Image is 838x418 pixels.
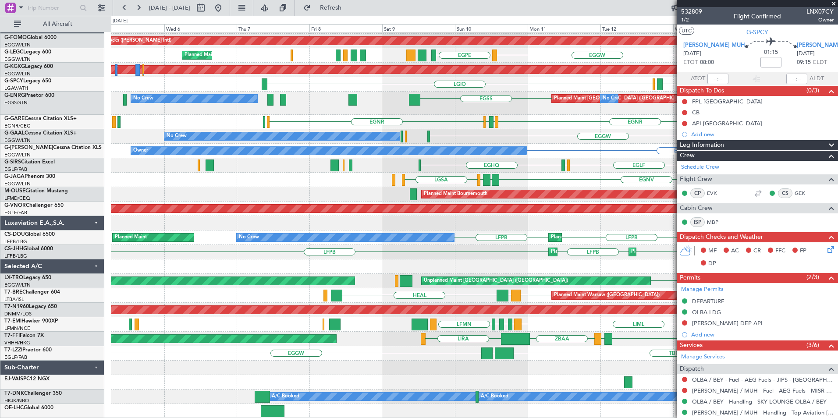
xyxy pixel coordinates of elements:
[551,231,689,244] div: Planned Maint [GEOGRAPHIC_DATA] ([GEOGRAPHIC_DATA])
[734,12,781,21] div: Flight Confirmed
[4,319,58,324] a: T7-EMIHawker 900XP
[708,259,716,268] span: DP
[680,174,712,184] span: Flight Crew
[692,120,762,127] div: API [GEOGRAPHIC_DATA]
[692,387,834,394] a: [PERSON_NAME] / MUH - Fuel - AEG Fuels - MISR Petroleum - [PERSON_NAME] / MUH
[4,35,27,40] span: G-FOMO
[4,354,27,361] a: EGLF/FAB
[691,74,705,83] span: ATOT
[4,347,52,353] a: T7-LZZIPraetor 600
[603,92,623,105] div: No Crew
[4,137,31,144] a: EGGW/LTN
[4,195,30,202] a: LFMD/CEQ
[4,159,21,165] span: G-SIRS
[692,409,834,416] a: [PERSON_NAME] / MUH - Handling - Top Aviation [PERSON_NAME]/MUH
[4,347,22,353] span: T7-LZZI
[680,86,724,96] span: Dispatch To-Dos
[683,41,745,50] span: [PERSON_NAME] MUH
[424,274,568,287] div: Unplanned Maint [GEOGRAPHIC_DATA] ([GEOGRAPHIC_DATA])
[53,34,171,47] div: Planned Maint Windsor Locks ([PERSON_NAME] Intl)
[692,319,763,327] div: [PERSON_NAME] DEP API
[4,340,30,346] a: VHHH/HKG
[272,390,299,403] div: A/C Booked
[680,273,700,283] span: Permits
[795,189,814,197] a: GEK
[4,131,77,136] a: G-GAALCessna Citation XLS+
[800,247,806,255] span: FP
[4,304,29,309] span: T7-N1960
[692,109,700,116] div: CB
[691,331,834,338] div: Add new
[4,123,31,129] a: EGNR/CEG
[133,144,148,157] div: Owner
[681,163,719,172] a: Schedule Crew
[4,209,27,216] a: EGLF/FAB
[680,203,713,213] span: Cabin Crew
[23,21,92,27] span: All Aircraft
[4,325,30,332] a: LFMN/NCE
[4,78,51,84] a: G-SPCYLegacy 650
[4,391,62,396] a: T7-DNKChallenger 350
[4,290,22,295] span: T7-BRE
[167,130,187,143] div: No Crew
[764,48,778,57] span: 01:15
[4,85,28,92] a: LGAV/ATH
[4,304,57,309] a: T7-N1960Legacy 650
[4,174,55,179] a: G-JAGAPhenom 300
[4,71,31,77] a: EGGW/LTN
[4,246,53,252] a: CS-JHHGlobal 6000
[707,189,727,197] a: EVK
[481,390,508,403] div: A/C Booked
[4,116,77,121] a: G-GARECessna Citation XLS+
[4,50,51,55] a: G-LEGCLegacy 600
[683,50,701,58] span: [DATE]
[4,145,53,150] span: G-[PERSON_NAME]
[4,152,31,158] a: EGGW/LTN
[424,188,487,201] div: Planned Maint Bournemouth
[4,282,31,288] a: EGGW/LTN
[382,24,455,32] div: Sat 9
[4,166,27,173] a: EGLF/FAB
[309,24,382,32] div: Fri 8
[681,16,702,24] span: 1/2
[4,333,44,338] a: T7-FFIFalcon 7X
[4,319,21,324] span: T7-EMI
[806,86,819,95] span: (0/3)
[778,188,792,198] div: CS
[115,231,147,244] div: Planned Maint
[813,58,827,67] span: ELDT
[707,74,728,84] input: --:--
[4,253,27,259] a: LFPB/LBG
[4,50,23,55] span: G-LEGC
[4,238,27,245] a: LFPB/LBG
[731,247,739,255] span: AC
[237,24,309,32] div: Thu 7
[775,247,785,255] span: FFC
[4,78,23,84] span: G-SPCY
[4,203,26,208] span: G-VNOR
[27,1,77,14] input: Trip Number
[4,64,53,69] a: G-KGKGLegacy 600
[299,1,352,15] button: Refresh
[631,245,769,259] div: Planned Maint [GEOGRAPHIC_DATA] ([GEOGRAPHIC_DATA])
[4,290,60,295] a: T7-BREChallenger 604
[680,364,704,374] span: Dispatch
[680,340,703,351] span: Services
[4,181,31,187] a: EGGW/LTN
[692,298,724,305] div: DEPARTURE
[681,353,725,361] a: Manage Services
[4,405,53,411] a: OE-LHCGlobal 6000
[4,296,24,303] a: LTBA/ISL
[4,376,23,382] span: EJ-VAIS
[692,308,721,316] div: OLBA LDG
[4,93,25,98] span: G-ENRG
[4,42,31,48] a: EGGW/LTN
[4,159,55,165] a: G-SIRSCitation Excel
[681,7,702,16] span: 532809
[455,24,528,32] div: Sun 10
[690,217,705,227] div: ISP
[692,98,763,105] div: FPL [GEOGRAPHIC_DATA]
[4,131,25,136] span: G-GAAL
[239,231,259,244] div: No Crew
[707,218,727,226] a: MBP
